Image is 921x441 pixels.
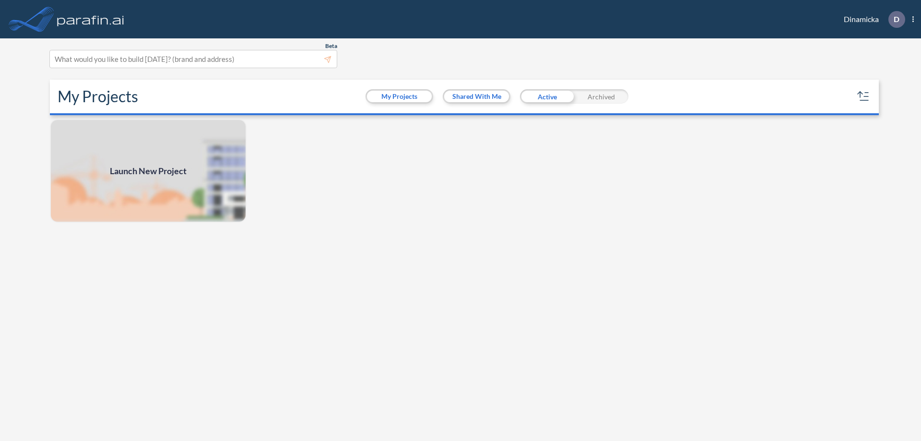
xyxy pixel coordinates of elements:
[325,42,337,50] span: Beta
[58,87,138,106] h2: My Projects
[50,119,247,223] a: Launch New Project
[55,10,126,29] img: logo
[520,89,574,104] div: Active
[574,89,628,104] div: Archived
[50,119,247,223] img: add
[444,91,509,102] button: Shared With Me
[894,15,899,24] p: D
[367,91,432,102] button: My Projects
[829,11,914,28] div: Dinamicka
[110,165,187,178] span: Launch New Project
[856,89,871,104] button: sort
